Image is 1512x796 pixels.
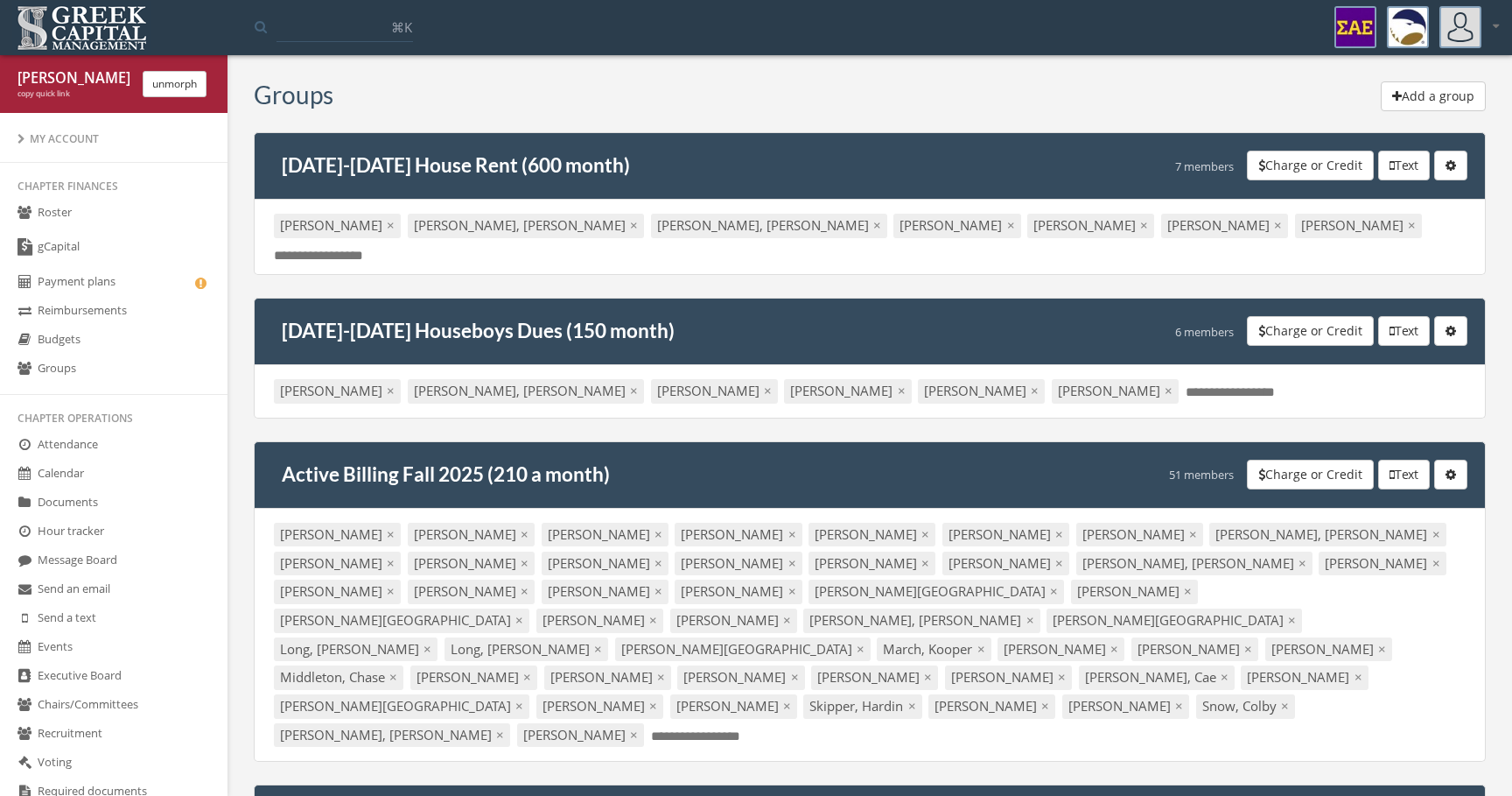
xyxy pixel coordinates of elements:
div: [PERSON_NAME] [542,523,668,546]
div: [PERSON_NAME], Cae [1079,666,1235,689]
span: × [1055,525,1063,543]
div: [PERSON_NAME] [408,580,535,603]
span: × [1041,697,1049,715]
div: [PERSON_NAME] [1241,666,1368,689]
div: [PERSON_NAME] [PERSON_NAME] [17,68,129,88]
span: × [857,640,864,658]
span: × [1165,382,1172,399]
span: × [521,554,528,572]
span: × [387,582,395,600]
button: Text [1378,151,1430,180]
span: × [387,554,395,572]
button: Charge or Credit [1247,460,1374,490]
h4: Active Billing Fall 2025 (210 a month) [282,460,610,490]
span: × [1140,216,1148,234]
div: [PERSON_NAME] [1027,214,1154,237]
div: [PERSON_NAME] [1071,580,1198,603]
span: × [788,525,796,543]
span: × [387,525,395,543]
div: [PERSON_NAME] [542,580,668,603]
span: × [387,382,395,399]
div: [PERSON_NAME] [517,723,644,747]
div: [PERSON_NAME][GEOGRAPHIC_DATA] [274,694,529,718]
div: [PERSON_NAME] [1161,214,1288,237]
div: [PERSON_NAME] [542,552,668,575]
span: × [630,216,638,234]
div: [PERSON_NAME] [274,552,401,575]
span: × [630,382,638,399]
div: [PERSON_NAME] [274,523,401,546]
div: Long, [PERSON_NAME] [444,638,608,661]
span: × [921,554,929,572]
span: × [649,697,657,715]
div: [PERSON_NAME] [544,666,671,689]
span: × [783,611,791,629]
div: [PERSON_NAME] [928,694,1055,718]
div: [PERSON_NAME], [PERSON_NAME] [408,379,644,403]
div: [PERSON_NAME][GEOGRAPHIC_DATA] [808,580,1064,603]
div: copy quick link [17,88,129,100]
div: [PERSON_NAME] [675,523,801,546]
span: × [1378,640,1386,658]
div: [PERSON_NAME] [1076,523,1203,546]
span: × [515,611,523,629]
div: [PERSON_NAME] [1131,638,1258,661]
div: [PERSON_NAME] [651,379,778,403]
span: × [1110,640,1118,658]
div: [PERSON_NAME] [675,580,801,603]
h4: [DATE]-[DATE] Houseboys Dues (150 month) [282,316,675,346]
div: [PERSON_NAME] [1062,694,1189,718]
div: Middleton, Chase [274,666,403,689]
button: unmorph [143,71,206,97]
div: [PERSON_NAME] [408,523,535,546]
span: × [764,382,772,399]
div: [PERSON_NAME][GEOGRAPHIC_DATA] [1046,609,1302,632]
span: × [649,611,657,629]
div: [PERSON_NAME] [997,638,1124,661]
div: [PERSON_NAME] [811,666,938,689]
span: × [1221,668,1228,686]
div: [PERSON_NAME] [410,666,537,689]
button: Charge or Credit [1247,316,1374,346]
div: March, Kooper [877,638,990,661]
span: ⌘K [391,18,412,36]
span: × [515,697,523,715]
div: [PERSON_NAME] [942,552,1069,575]
button: Text [1378,316,1430,346]
div: [PERSON_NAME] [1052,379,1179,403]
span: × [1055,554,1063,572]
div: [PERSON_NAME], [PERSON_NAME] [1076,552,1312,575]
span: × [1184,582,1192,600]
span: × [1007,216,1015,234]
div: [PERSON_NAME] [893,214,1020,237]
div: [PERSON_NAME] [1265,638,1392,661]
span: × [657,668,665,686]
span: × [1288,611,1296,629]
div: [PERSON_NAME] [677,666,804,689]
span: × [898,382,906,399]
div: [PERSON_NAME] [784,379,911,403]
span: × [521,582,528,600]
div: [PERSON_NAME], [PERSON_NAME] [1209,523,1445,546]
h4: [DATE]-[DATE] House Rent (600 month) [282,151,630,180]
div: Snow, Colby [1196,694,1295,718]
button: Charge or Credit [1247,151,1374,180]
span: × [654,582,662,600]
span: × [654,554,662,572]
div: 7 members [1175,151,1234,181]
div: [PERSON_NAME][GEOGRAPHIC_DATA] [615,638,871,661]
span: × [977,640,985,658]
button: Add a group [1381,81,1486,111]
div: [PERSON_NAME] [274,580,401,603]
div: [PERSON_NAME], [PERSON_NAME] [803,609,1039,632]
span: × [1175,697,1183,715]
div: 51 members [1169,460,1234,490]
div: Long, [PERSON_NAME] [274,638,437,661]
div: My Account [17,131,210,146]
div: [PERSON_NAME] [1295,214,1422,237]
div: [PERSON_NAME] [945,666,1072,689]
span: × [496,726,504,743]
h3: Groups [254,81,333,109]
div: [PERSON_NAME] [1319,552,1445,575]
span: × [630,726,638,743]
